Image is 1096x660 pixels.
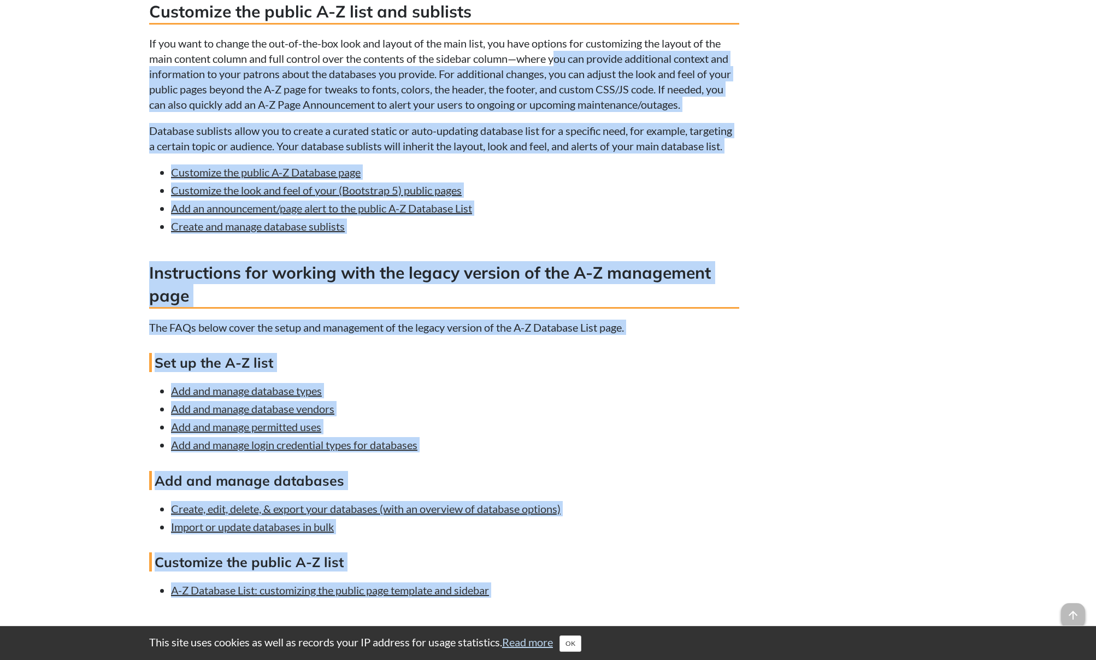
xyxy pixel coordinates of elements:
span: arrow_upward [1061,603,1085,627]
a: Create and manage database sublists [171,220,345,233]
a: arrow_upward [1061,604,1085,617]
a: Customize the public A-Z Database page [171,166,361,179]
h4: Add and manage databases [149,471,739,490]
p: The FAQs below cover the setup and management of the legacy version of the A-Z Database List page. [149,320,739,335]
a: Add and manage database vendors [171,402,334,415]
a: Import or update databases in bulk [171,520,334,533]
a: Add and manage login credential types for databases [171,438,417,451]
a: A-Z Database List: customizing the public page template and sidebar [171,584,489,597]
h3: Instructions for working with the legacy version of the A-Z management page [149,261,739,309]
h4: Customize the public A-Z list [149,552,739,571]
button: Close [559,635,581,652]
a: Add an announcement/page alert to the public A-Z Database List [171,202,472,215]
p: Database sublists allow you to create a curated static or auto-updating database list for a speci... [149,123,739,154]
div: This site uses cookies as well as records your IP address for usage statistics. [138,634,958,652]
a: Add and manage database types [171,384,322,397]
h4: Set up the A-Z list [149,353,739,372]
a: Add and manage permitted uses [171,420,321,433]
a: Read more [502,635,553,649]
a: Create, edit, delete, & export your databases (with an overview of database options) [171,502,561,515]
a: Customize the look and feel of your (Bootstrap 5) public pages [171,184,462,197]
p: If you want to change the out-of-the-box look and layout of the main list, you have options for c... [149,36,739,112]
